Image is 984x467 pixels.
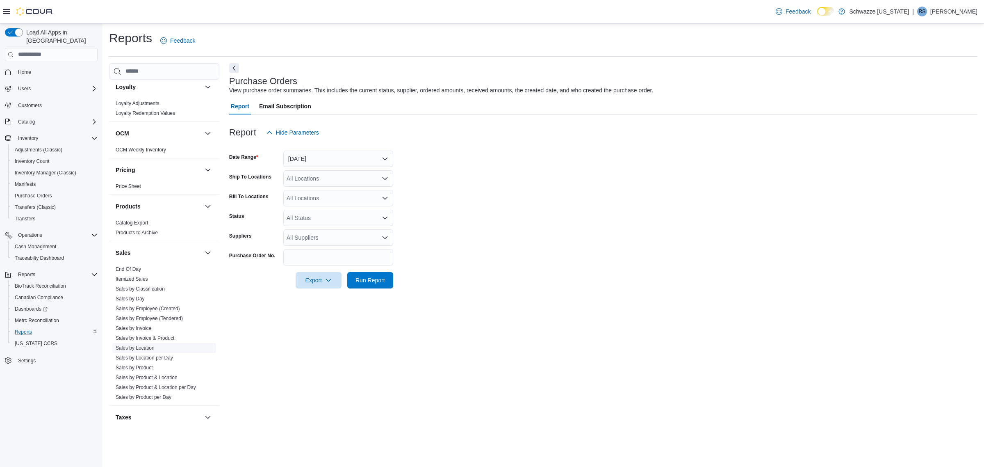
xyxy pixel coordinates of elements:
span: Inventory Manager (Classic) [11,168,98,178]
div: Products [109,218,219,241]
span: Feedback [170,37,195,45]
a: Catalog Export [116,220,148,226]
a: Purchase Orders [11,191,55,201]
span: Sales by Classification [116,286,165,292]
button: Loyalty [116,83,201,91]
button: Metrc Reconciliation [8,315,101,326]
h1: Reports [109,30,152,46]
span: Inventory [15,133,98,143]
button: Open list of options [382,234,388,241]
span: Price Sheet [116,183,141,190]
a: Cash Management [11,242,59,252]
span: Catalog Export [116,220,148,226]
button: Manifests [8,179,101,190]
span: Users [18,85,31,92]
a: Feedback [772,3,814,20]
label: Suppliers [229,233,252,239]
a: Products to Archive [116,230,158,236]
button: Open list of options [382,175,388,182]
button: Users [2,83,101,94]
button: [DATE] [283,151,393,167]
span: Products to Archive [116,229,158,236]
button: Products [116,202,201,211]
a: Dashboards [8,303,101,315]
span: Purchase Orders [11,191,98,201]
span: Inventory [18,135,38,142]
button: Open list of options [382,195,388,201]
button: Taxes [116,413,201,421]
span: Sales by Product per Day [116,394,171,401]
a: Sales by Product & Location [116,375,178,380]
span: Users [15,84,98,94]
span: Inventory Count [15,158,50,165]
h3: Purchase Orders [229,76,297,86]
button: Settings [2,354,101,366]
span: Run Report [355,276,385,284]
span: Sales by Product & Location [116,374,178,381]
button: Traceabilty Dashboard [8,252,101,264]
span: Washington CCRS [11,339,98,348]
label: Date Range [229,154,258,160]
span: Purchase Orders [15,192,52,199]
button: Sales [203,248,213,258]
a: Inventory Count [11,156,53,166]
a: Itemized Sales [116,276,148,282]
button: Customers [2,99,101,111]
a: Sales by Location per Day [116,355,173,361]
a: Sales by Day [116,296,145,302]
span: Loyalty Adjustments [116,100,159,107]
a: OCM Weekly Inventory [116,147,166,153]
a: Metrc Reconciliation [11,316,62,325]
span: Sales by Product [116,364,153,371]
span: Reports [11,327,98,337]
span: Loyalty Redemption Values [116,110,175,117]
span: Load All Apps in [GEOGRAPHIC_DATA] [23,28,98,45]
span: Canadian Compliance [15,294,63,301]
span: Operations [15,230,98,240]
h3: Pricing [116,166,135,174]
a: Dashboards [11,304,51,314]
span: Home [15,67,98,77]
span: Settings [18,357,36,364]
span: Report [231,98,249,114]
span: Hide Parameters [276,128,319,137]
span: Reports [15,270,98,279]
span: Sales by Location [116,345,155,351]
span: Settings [15,355,98,365]
a: Sales by Invoice & Product [116,335,174,341]
button: Inventory Count [8,156,101,167]
span: Transfers [11,214,98,224]
p: [PERSON_NAME] [930,7,977,16]
h3: OCM [116,129,129,137]
button: Products [203,201,213,211]
span: [US_STATE] CCRS [15,340,57,347]
button: Catalog [2,116,101,128]
button: Canadian Compliance [8,292,101,303]
span: Customers [18,102,42,109]
span: Sales by Invoice [116,325,151,332]
label: Ship To Locations [229,174,271,180]
span: Dashboards [15,306,48,312]
a: Loyalty Adjustments [116,101,159,106]
button: Catalog [15,117,38,127]
span: Reports [15,329,32,335]
h3: Sales [116,249,131,257]
span: Manifests [15,181,36,188]
button: Sales [116,249,201,257]
span: Catalog [15,117,98,127]
span: Export [301,272,337,288]
span: RS [919,7,926,16]
span: BioTrack Reconciliation [11,281,98,291]
span: Metrc Reconciliation [11,316,98,325]
button: Reports [15,270,39,279]
span: Sales by Location per Day [116,355,173,361]
button: Pricing [116,166,201,174]
span: Home [18,69,31,76]
button: Run Report [347,272,393,288]
a: Sales by Classification [116,286,165,292]
button: Operations [15,230,46,240]
span: Reports [18,271,35,278]
span: Operations [18,232,42,238]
